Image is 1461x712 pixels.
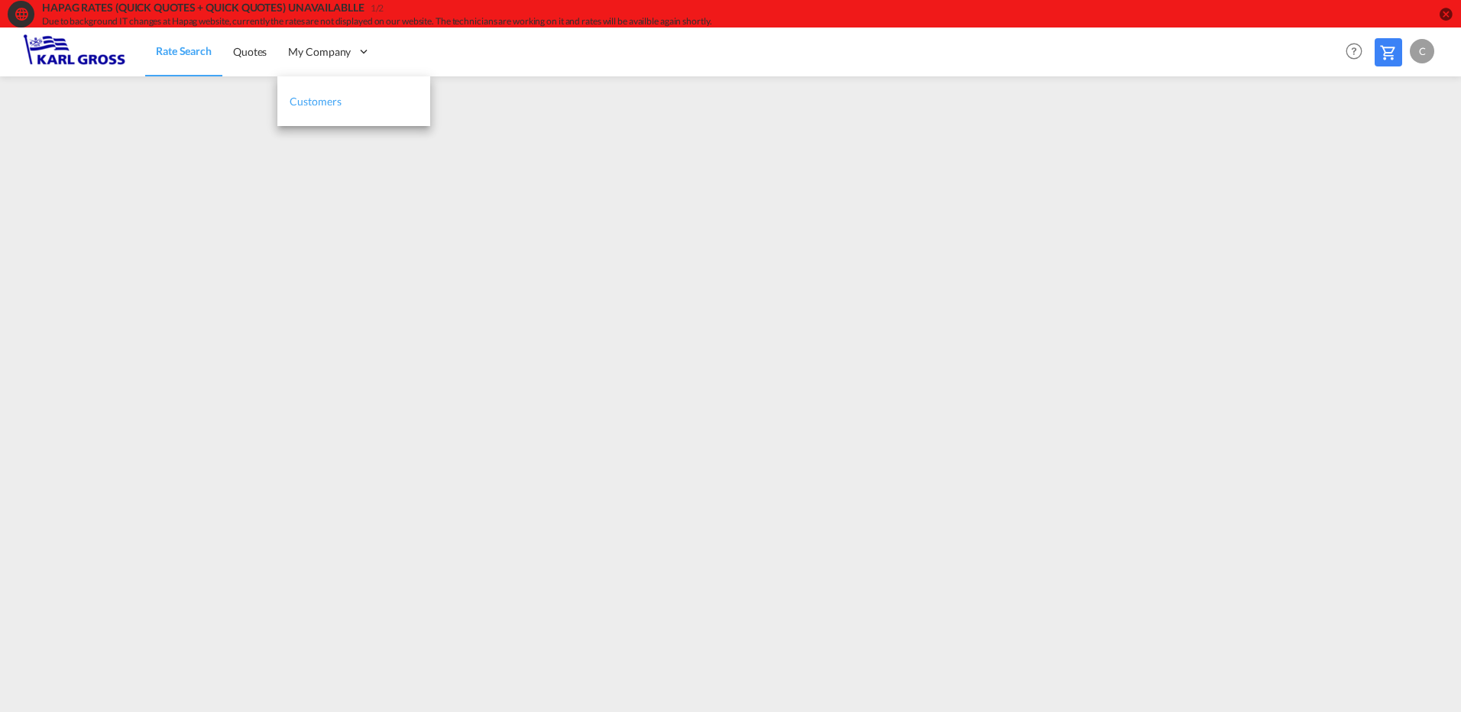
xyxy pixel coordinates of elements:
[233,45,267,58] span: Quotes
[1410,39,1434,63] div: C
[42,15,1236,28] div: Due to background IT changes at Hapag website, currently the rates are not displayed on our websi...
[277,27,381,76] div: My Company
[277,76,430,126] a: Customers
[222,27,277,76] a: Quotes
[14,6,29,21] md-icon: icon-web
[23,34,126,69] img: 3269c73066d711f095e541db4db89301.png
[145,27,222,76] a: Rate Search
[156,44,212,57] span: Rate Search
[290,95,341,108] span: Customers
[1438,6,1453,21] button: icon-close-circle
[1341,38,1375,66] div: Help
[371,2,384,15] div: 1/2
[1341,38,1367,64] span: Help
[288,44,351,60] span: My Company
